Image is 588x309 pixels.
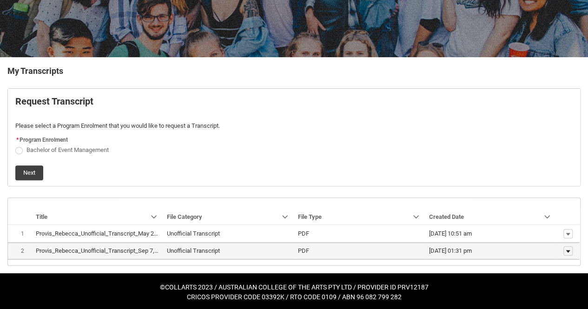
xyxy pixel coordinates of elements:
abbr: required [16,137,19,143]
lightning-base-formatted-text: Unofficial Transcript [167,230,220,237]
lightning-base-formatted-text: PDF [298,230,309,237]
lightning-base-formatted-text: PDF [298,247,309,254]
p: Please select a Program Enrolment that you would like to request a Transcript. [15,121,573,131]
b: My Transcripts [7,66,63,76]
lightning-formatted-date-time: [DATE] 10:51 am [429,230,472,237]
span: Bachelor of Event Management [26,146,109,153]
span: Program Enrolment [20,137,68,143]
lightning-base-formatted-text: Provis_Rebecca_Unofficial_Transcript_Sep 7, 2025.pdf [36,247,179,254]
lightning-formatted-date-time: [DATE] 01:31 pm [429,247,472,254]
button: Next [15,165,43,180]
lightning-base-formatted-text: Provis_Rebecca_Unofficial_Transcript_May 20, 2025.pdf [36,230,183,237]
article: Request_Student_Transcript flow [7,88,581,186]
lightning-base-formatted-text: Unofficial Transcript [167,247,220,254]
b: Request Transcript [15,96,93,107]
